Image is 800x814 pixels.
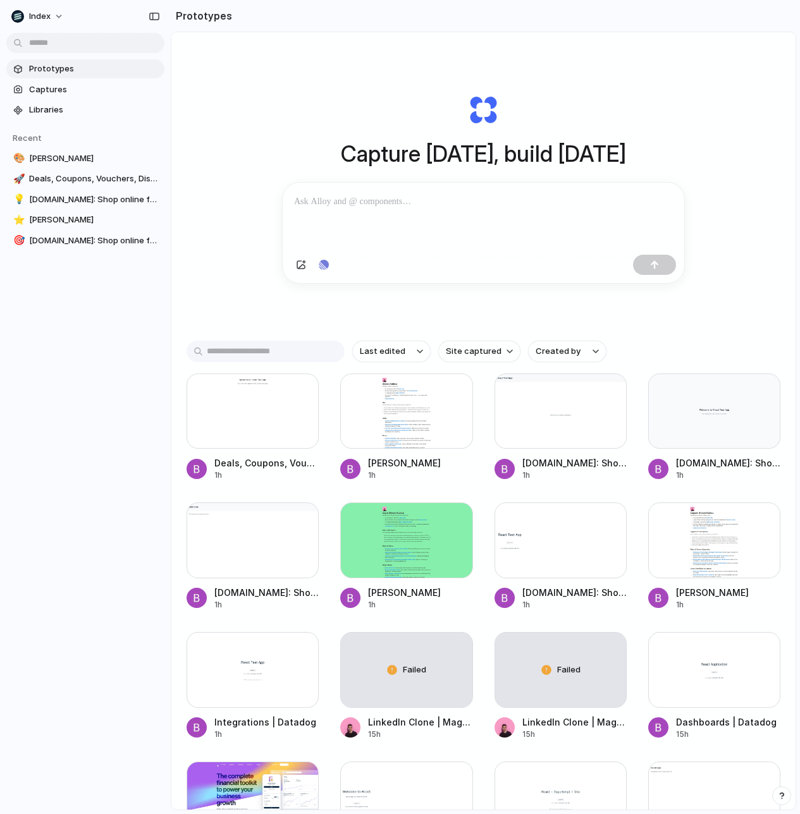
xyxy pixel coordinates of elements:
[341,137,626,171] h1: Capture [DATE], build [DATE]
[11,173,24,185] button: 🚀
[13,151,22,166] div: 🎨
[13,172,22,186] div: 🚀
[676,715,777,729] div: Dashboards | Datadog
[13,133,42,143] span: Recent
[29,234,159,247] span: [DOMAIN_NAME]: Shop online for Electronics, Apparel, Toys, Books, DVDs & more
[368,586,441,599] div: [PERSON_NAME]
[522,470,627,481] div: 1h
[6,169,164,188] a: 🚀Deals, Coupons, Vouchers, Discounts and Freebies - OzBargain
[446,345,502,358] span: Site captured
[214,456,319,470] div: Deals, Coupons, Vouchers, Discounts and Freebies - OzBargain
[6,6,70,27] button: Index
[676,470,780,481] div: 1h
[6,210,164,229] a: ⭐[PERSON_NAME]
[648,374,780,482] a: Amazon.com.au: Shop online for Electronics, Apparel, Toys, Books, DVDs & more[DOMAIN_NAME]: Shop ...
[360,345,405,358] span: Last edited
[6,100,164,119] a: Libraries
[368,715,472,729] div: LinkedIn Clone | Magic Patterns
[438,341,520,362] button: Site captured
[522,456,627,470] div: [DOMAIN_NAME]: Shop online for Electronics, Apparel, Toys, Books, DVDs & more
[214,586,319,599] div: [DOMAIN_NAME]: Shop online for Electronics, Apparel, Toys, Books, DVDs & more
[214,599,319,610] div: 1h
[522,599,627,610] div: 1h
[676,586,749,599] div: [PERSON_NAME]
[648,502,780,610] a: Simon Kubica[PERSON_NAME]1h
[340,632,472,740] a: FailedLinkedIn Clone | Magic Patterns15h
[13,213,22,228] div: ⭐
[13,192,22,207] div: 💡
[11,214,24,226] button: ⭐
[648,632,780,740] a: Dashboards | DatadogDashboards | Datadog15h
[6,80,164,99] a: Captures
[29,63,159,75] span: Prototypes
[6,231,164,250] a: 🎯[DOMAIN_NAME]: Shop online for Electronics, Apparel, Toys, Books, DVDs & more
[29,152,159,165] span: [PERSON_NAME]
[6,59,164,78] a: Prototypes
[187,502,319,610] a: Amazon.com.au: Shop online for Electronics, Apparel, Toys, Books, DVDs & more[DOMAIN_NAME]: Shop ...
[536,345,581,358] span: Created by
[676,729,777,740] div: 15h
[29,10,51,23] span: Index
[29,83,159,96] span: Captures
[171,8,232,23] h2: Prototypes
[522,586,627,599] div: [DOMAIN_NAME]: Shop online for Electronics, Apparel, Toys, Books, DVDs & more
[6,190,164,209] a: 💡[DOMAIN_NAME]: Shop online for Electronics, Apparel, Toys, Books, DVDs & more
[187,374,319,482] a: Deals, Coupons, Vouchers, Discounts and Freebies - OzBargainDeals, Coupons, Vouchers, Discounts a...
[340,502,472,610] a: Simon Kubica[PERSON_NAME]1h
[340,374,472,482] a: Simon Kubica[PERSON_NAME]1h
[187,632,319,740] a: Integrations | DatadogIntegrations | Datadog1h
[29,173,159,185] span: Deals, Coupons, Vouchers, Discounts and Freebies - OzBargain
[403,664,426,676] span: Failed
[495,502,627,610] a: Amazon.com.au: Shop online for Electronics, Apparel, Toys, Books, DVDs & more[DOMAIN_NAME]: Shop ...
[522,715,627,729] div: LinkedIn Clone | Magic Patterns
[29,214,159,226] span: [PERSON_NAME]
[11,234,24,247] button: 🎯
[11,152,24,165] button: 🎨
[368,470,441,481] div: 1h
[6,149,164,168] a: 🎨[PERSON_NAME]
[368,599,441,610] div: 1h
[495,374,627,482] a: Amazon.com.au: Shop online for Electronics, Apparel, Toys, Books, DVDs & more[DOMAIN_NAME]: Shop ...
[13,233,22,248] div: 🎯
[522,729,627,740] div: 15h
[352,341,431,362] button: Last edited
[11,193,24,206] button: 💡
[214,729,316,740] div: 1h
[368,729,472,740] div: 15h
[528,341,606,362] button: Created by
[368,456,441,470] div: [PERSON_NAME]
[676,456,780,470] div: [DOMAIN_NAME]: Shop online for Electronics, Apparel, Toys, Books, DVDs & more
[495,632,627,740] a: FailedLinkedIn Clone | Magic Patterns15h
[557,664,581,676] span: Failed
[29,193,159,206] span: [DOMAIN_NAME]: Shop online for Electronics, Apparel, Toys, Books, DVDs & more
[676,599,749,610] div: 1h
[214,470,319,481] div: 1h
[214,715,316,729] div: Integrations | Datadog
[29,104,159,116] span: Libraries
